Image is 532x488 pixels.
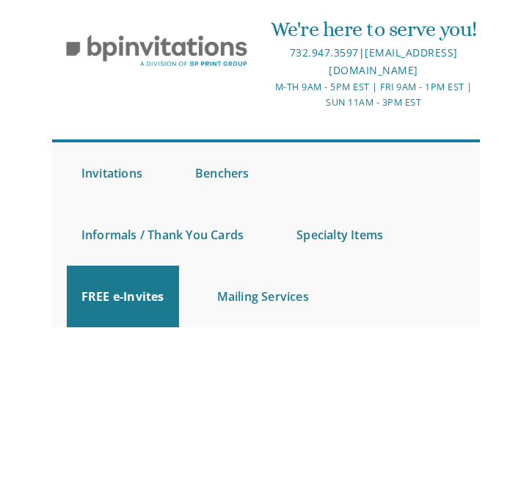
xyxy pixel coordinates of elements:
[52,26,261,76] img: BP Invitation Loft
[267,44,480,79] div: |
[290,45,359,59] a: 732.947.3597
[282,204,398,266] a: Specialty Items
[267,79,480,111] div: M-Th 9am - 5pm EST | Fri 9am - 1pm EST | Sun 11am - 3pm EST
[329,45,457,77] a: [EMAIL_ADDRESS][DOMAIN_NAME]
[67,266,179,327] a: FREE e-Invites
[67,204,258,266] a: Informals / Thank You Cards
[203,266,324,327] a: Mailing Services
[181,142,264,204] a: Benchers
[67,142,157,204] a: Invitations
[267,15,480,44] div: We're here to serve you!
